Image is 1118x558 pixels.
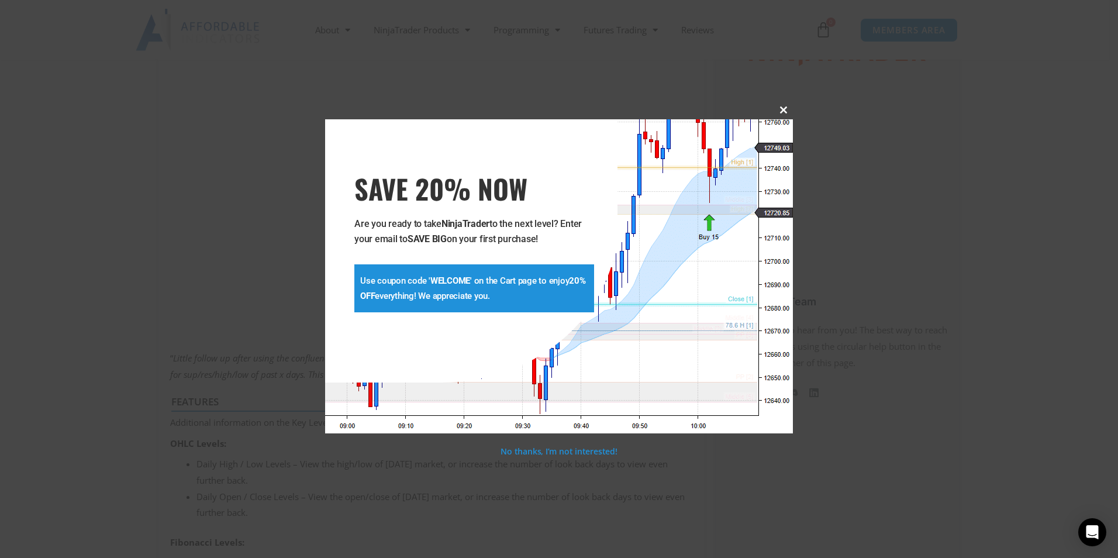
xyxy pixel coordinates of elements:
[360,275,586,301] strong: 20% OFF
[430,275,470,286] strong: WELCOME
[354,216,594,247] p: Are you ready to take to the next level? Enter your email to on your first purchase!
[501,446,617,457] a: No thanks, I’m not interested!
[354,172,594,205] span: SAVE 20% NOW
[360,273,588,304] p: Use coupon code ' ' on the Cart page to enjoy everything! We appreciate you.
[1078,518,1106,546] div: Open Intercom Messenger
[441,218,489,229] strong: NinjaTrader
[408,233,447,244] strong: SAVE BIG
